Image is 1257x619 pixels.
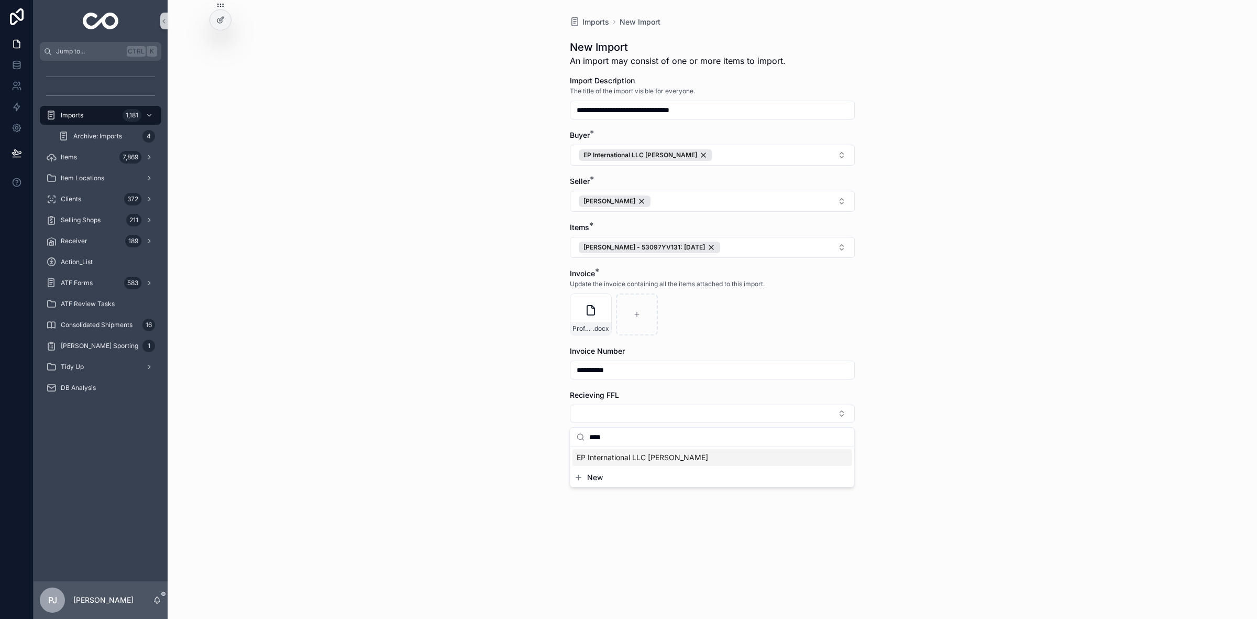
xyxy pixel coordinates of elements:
span: Update the invoice containing all the items attached to this import. [570,280,765,288]
span: .docx [593,324,609,333]
span: An import may consist of one or more items to import. [570,55,786,67]
div: Suggestions [570,447,854,468]
span: Clients [61,195,81,203]
div: 372 [124,193,141,205]
p: [PERSON_NAME] [73,595,134,605]
a: Action_List [40,253,161,272]
span: PJ [48,594,57,606]
a: ATF Review Tasks [40,295,161,313]
div: 7,869 [119,151,141,164]
span: Receiver [61,237,87,245]
div: 583 [124,277,141,289]
span: Invoice Number [570,346,625,355]
span: Items [61,153,77,161]
div: 189 [125,235,141,247]
span: [PERSON_NAME] - 53097YV131: [DATE] [583,243,705,252]
button: Unselect 185 [579,149,712,161]
img: App logo [83,13,119,29]
div: 211 [126,214,141,226]
div: 4 [142,130,155,143]
span: Recieving FFL [570,390,619,399]
a: Clients372 [40,190,161,209]
span: Consolidated Shipments [61,321,133,329]
span: EP International LLC [PERSON_NAME] [583,151,697,159]
div: 1,181 [123,109,141,122]
a: New Import [620,17,660,27]
span: Proforma Invoice template [572,324,593,333]
button: Unselect 10482 [579,196,650,207]
a: Imports1,181 [40,106,161,125]
span: Items [570,223,589,232]
span: Imports [582,17,609,27]
a: [PERSON_NAME] Sporting1 [40,336,161,355]
div: 16 [142,319,155,331]
button: Unselect 15443 [579,242,720,253]
button: Jump to...CtrlK [40,42,161,61]
span: Ctrl [127,46,146,57]
span: Tidy Up [61,363,84,371]
a: Selling Shops211 [40,211,161,230]
div: 1 [142,340,155,352]
span: DB Analysis [61,384,96,392]
button: New [575,472,850,483]
span: EP International LLC [PERSON_NAME] [577,452,708,463]
span: Imports [61,111,83,120]
span: Import Description [570,76,635,85]
span: Item Locations [61,174,104,182]
span: [PERSON_NAME] Sporting [61,342,138,350]
span: The title of the import visible for everyone. [570,87,695,95]
button: Select Button [570,237,855,258]
span: Buyer [570,131,590,139]
h1: New Import [570,40,786,55]
button: Select Button [570,405,855,422]
a: ATF Forms583 [40,274,161,292]
span: Seller [570,177,590,186]
a: DB Analysis [40,378,161,397]
span: Archive: Imports [73,132,122,140]
a: Items7,869 [40,148,161,167]
span: [PERSON_NAME] [583,197,635,205]
span: New [587,472,603,483]
a: Receiver189 [40,232,161,251]
a: Imports [570,17,609,27]
a: Consolidated Shipments16 [40,316,161,334]
button: Select Button [570,191,855,212]
span: ATF Forms [61,279,93,287]
span: Action_List [61,258,93,266]
a: Item Locations [40,169,161,188]
span: ATF Review Tasks [61,300,115,308]
span: Selling Shops [61,216,101,224]
button: Select Button [570,145,855,166]
div: scrollable content [34,61,168,411]
a: Archive: Imports4 [52,127,161,146]
span: Jump to... [56,47,123,56]
span: Invoice [570,269,595,278]
span: K [148,47,156,56]
a: Tidy Up [40,357,161,376]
